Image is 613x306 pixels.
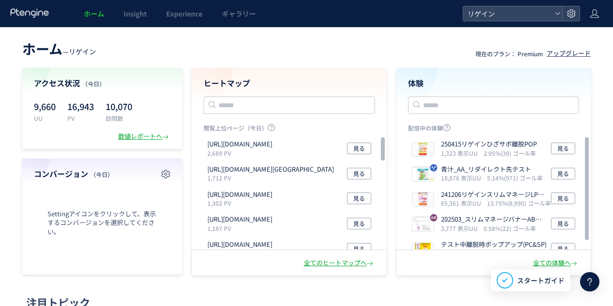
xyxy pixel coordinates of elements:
[441,190,548,199] p: 241206リゲインスリムマネージLP離脱POP
[557,243,569,255] span: 見る
[441,215,548,224] p: 202503_スリムマネージバナーABテスト
[551,193,575,204] button: 見る
[475,49,543,58] p: 現在のプラン： Premium
[34,168,171,179] h4: コンバージョン
[412,143,434,156] img: d39d8a49304f4ed3c4daecbfde45caea1744618707058.png
[67,98,94,114] p: 16,943
[412,243,434,257] img: 1626759896134-991cb141-7c4e-4858-adcc-3b4acef0a09a.jpeg
[441,199,485,207] i: 65,361 表示UU
[412,218,434,231] img: 522ddc3c9dd4605d5a0f865c96b2f02c1741593894765.jpeg
[484,224,536,232] i: 0.58%(22) ゴール率
[22,39,63,58] span: ホーム
[207,165,334,174] p: https://regain-suppli.jp/stc/campaign/sm/ad_PA/PA/article_61/botc/default.aspx
[353,218,365,229] span: 見る
[207,140,272,149] p: https://regain-suppli.jp/stc/sp/campaign/ad_PA/4051/botc_soku/default.aspx
[441,224,482,232] i: 3,777 表示UU
[69,47,96,56] span: リゲイン
[166,9,203,18] span: Experience
[347,143,371,154] button: 見る
[551,168,575,179] button: 見る
[408,124,580,136] p: 配信中の体験
[551,243,575,255] button: 見る
[353,243,365,255] span: 見る
[441,240,547,249] p: テスト中離脱時ポップアップ(PC&SP)
[441,149,482,157] i: 1,323 表示UU
[347,193,371,204] button: 見る
[484,149,536,157] i: 2.95%(39) ゴール率
[207,174,338,182] p: 1,712 PV
[557,193,569,204] span: 見る
[557,143,569,154] span: 見る
[353,143,365,154] span: 見る
[353,193,365,204] span: 見る
[90,170,113,178] span: （今日）
[204,78,375,89] h4: ヒートマップ
[204,124,375,136] p: 閲覧上位ページ（今日）
[412,193,434,206] img: 23d4b7d4250cbb9593a524e8ff53b6731744074747508.png
[34,209,171,237] span: Settingアイコンをクリックして、表示するコンバージョンを選択してください。
[517,275,565,286] span: スタートガイド
[106,98,132,114] p: 10,070
[207,149,276,157] p: 2,689 PV
[304,258,375,268] div: 全てのヒートマップへ
[487,199,551,207] i: 13.75%(8,990) ゴール率
[547,49,591,58] div: アップグレード
[207,240,272,249] p: https://regain-suppli.jp/stc/sp/campaign/ad_PA/4054/botc_soku/default.aspx
[412,168,434,181] img: 0a0ae4a01faf29db0692bf6223362bb71744840212005.jpeg
[118,132,171,141] div: 数値レポートへ
[441,140,537,149] p: 250415リゲインひざサポ離脱POP
[207,224,276,232] p: 1,187 PV
[465,6,551,21] span: リゲイン
[487,174,543,182] i: 5.14%(971) ゴール率
[82,80,105,88] span: （今日）
[124,9,147,18] span: Insight
[347,218,371,229] button: 見る
[347,168,371,179] button: 見る
[207,249,276,258] p: 714 PV
[353,168,365,179] span: 見る
[207,199,276,207] p: 1,302 PV
[34,78,171,89] h4: アクセス状況
[67,114,94,122] p: PV
[34,98,56,114] p: 9,660
[207,215,272,224] p: https://regain-suppli.jp/stc/campaign/lp/curebo/gd31/default.aspx
[207,190,272,199] p: https://regain-suppli.jp/stc/campaign/lp/curebo/gd56/default.aspx
[347,243,371,255] button: 見る
[106,114,132,122] p: 訪問数
[222,9,256,18] span: ギャラリー
[84,9,104,18] span: ホーム
[557,218,569,229] span: 見る
[551,143,575,154] button: 見る
[441,165,539,174] p: 青汁_AA_リダイレクト先テスト
[34,114,56,122] p: UU
[533,258,579,268] div: 全ての体験へ
[441,174,485,182] i: 18,876 表示UU
[22,39,96,58] div: —
[551,218,575,229] button: 見る
[408,78,580,89] h4: 体験
[441,249,466,258] i: 0 表示UU
[557,168,569,179] span: 見る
